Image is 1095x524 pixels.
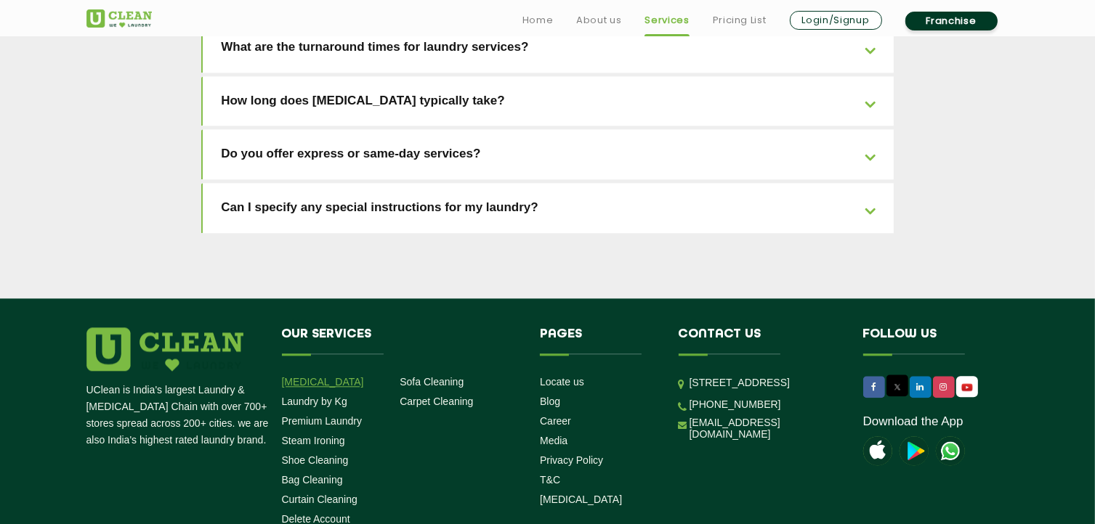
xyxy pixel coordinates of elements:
[522,12,554,29] a: Home
[282,376,364,388] a: [MEDICAL_DATA]
[282,435,345,446] a: Steam Ironing
[86,327,243,371] img: logo.png
[282,454,349,466] a: Shoe Cleaning
[282,396,347,407] a: Laundry by Kg
[203,76,894,126] a: How long does [MEDICAL_DATA] typically take?
[540,474,560,486] a: T&C
[86,382,271,449] p: UClean is India's largest Laundry & [MEDICAL_DATA] Chain with over 700+ stores spread across 200+...
[540,454,603,466] a: Privacy Policy
[203,129,894,179] a: Do you offer express or same-day services?
[679,327,841,355] h4: Contact us
[540,415,571,427] a: Career
[400,376,464,388] a: Sofa Cleaning
[690,398,781,410] a: [PHONE_NUMBER]
[540,327,657,355] h4: Pages
[540,376,584,388] a: Locate us
[790,11,882,30] a: Login/Signup
[905,12,998,30] a: Franchise
[400,396,473,407] a: Carpet Cleaning
[863,436,892,465] img: apple-icon.png
[540,435,567,446] a: Media
[203,22,894,73] a: What are the turnaround times for laundry services?
[282,474,343,486] a: Bag Cleaning
[958,380,977,395] img: UClean Laundry and Dry Cleaning
[936,436,965,465] img: UClean Laundry and Dry Cleaning
[203,183,894,233] a: Can I specify any special instructions for my laundry?
[863,327,991,355] h4: Follow us
[282,327,519,355] h4: Our Services
[645,12,689,29] a: Services
[86,9,152,28] img: UClean Laundry and Dry Cleaning
[690,374,841,391] p: [STREET_ADDRESS]
[863,414,963,429] a: Download the App
[576,12,621,29] a: About us
[690,417,841,440] a: [EMAIL_ADDRESS][DOMAIN_NAME]
[540,494,622,505] a: [MEDICAL_DATA]
[540,396,560,407] a: Blog
[713,12,767,29] a: Pricing List
[282,494,357,505] a: Curtain Cleaning
[900,436,929,465] img: playstoreicon.png
[282,415,363,427] a: Premium Laundry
